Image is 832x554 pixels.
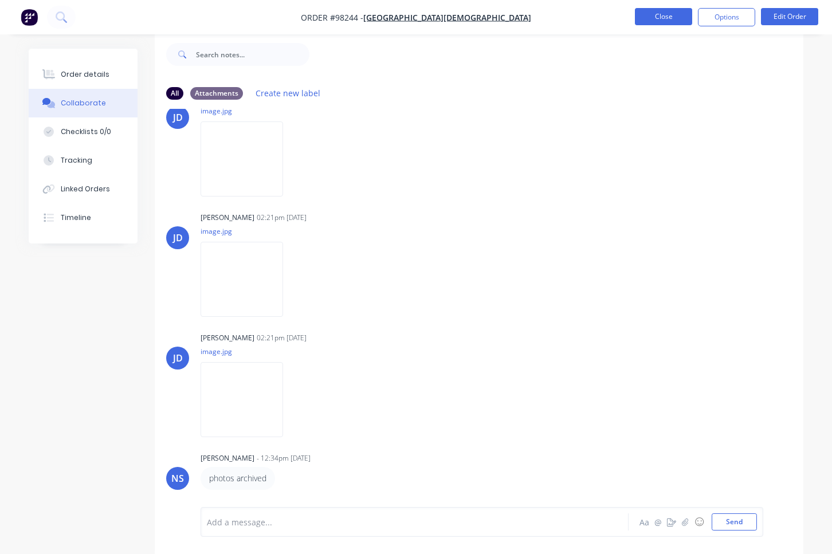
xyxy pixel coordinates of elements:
[201,213,254,223] div: [PERSON_NAME]
[692,515,706,529] button: ☺
[29,203,138,232] button: Timeline
[29,117,138,146] button: Checklists 0/0
[29,146,138,175] button: Tracking
[761,8,818,25] button: Edit Order
[21,9,38,26] img: Factory
[301,12,363,23] span: Order #98244 -
[196,43,309,66] input: Search notes...
[257,213,307,223] div: 02:21pm [DATE]
[698,8,755,26] button: Options
[29,89,138,117] button: Collaborate
[173,111,183,124] div: JD
[209,473,266,484] p: photos archived
[363,12,531,23] a: [GEOGRAPHIC_DATA][DEMOGRAPHIC_DATA]
[201,333,254,343] div: [PERSON_NAME]
[637,515,651,529] button: Aa
[29,60,138,89] button: Order details
[173,351,183,365] div: JD
[61,69,109,80] div: Order details
[257,453,311,463] div: - 12:34pm [DATE]
[61,155,92,166] div: Tracking
[712,513,757,531] button: Send
[166,87,183,100] div: All
[250,85,327,101] button: Create new label
[61,213,91,223] div: Timeline
[173,231,183,245] div: JD
[61,98,106,108] div: Collaborate
[635,8,692,25] button: Close
[171,472,184,485] div: NS
[257,333,307,343] div: 02:21pm [DATE]
[201,106,295,116] p: image.jpg
[190,87,243,100] div: Attachments
[651,515,665,529] button: @
[61,127,111,137] div: Checklists 0/0
[201,453,254,463] div: [PERSON_NAME]
[201,347,295,356] p: image.jpg
[61,184,110,194] div: Linked Orders
[201,226,295,236] p: image.jpg
[29,175,138,203] button: Linked Orders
